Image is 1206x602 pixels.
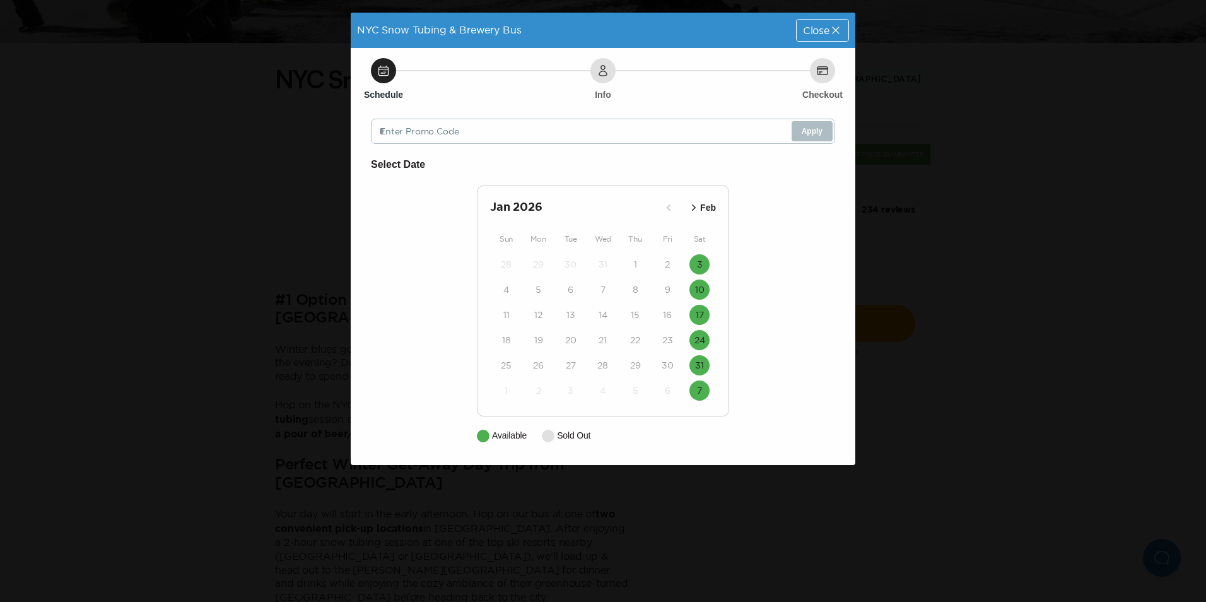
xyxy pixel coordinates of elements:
[657,330,677,350] button: 23
[534,309,542,321] time: 12
[490,232,522,247] div: Sun
[697,384,702,397] time: 7
[634,258,637,271] time: 1
[657,381,677,401] button: 6
[533,258,544,271] time: 29
[695,283,705,296] time: 10
[561,330,581,350] button: 20
[665,258,670,271] time: 2
[625,280,645,300] button: 8
[496,355,517,375] button: 25
[529,280,549,300] button: 5
[695,359,704,372] time: 31
[501,359,512,372] time: 25
[503,309,510,321] time: 11
[533,359,544,372] time: 26
[665,384,670,397] time: 6
[593,330,613,350] button: 21
[625,305,645,325] button: 15
[561,305,581,325] button: 13
[662,359,674,372] time: 30
[803,25,829,35] span: Close
[663,309,672,321] time: 16
[364,88,403,101] h6: Schedule
[554,232,587,247] div: Tue
[657,305,677,325] button: 16
[561,381,581,401] button: 3
[561,355,581,375] button: 27
[595,88,611,101] h6: Info
[689,280,710,300] button: 10
[689,355,710,375] button: 31
[371,156,835,173] h6: Select Date
[630,359,641,372] time: 29
[492,429,527,442] p: Available
[593,381,613,401] button: 4
[625,355,645,375] button: 29
[557,429,590,442] p: Sold Out
[529,355,549,375] button: 26
[599,309,607,321] time: 14
[496,330,517,350] button: 18
[619,232,652,247] div: Thu
[593,355,613,375] button: 28
[357,24,521,35] span: NYC Snow Tubing & Brewery Bus
[697,258,703,271] time: 3
[689,330,710,350] button: 24
[496,254,517,274] button: 28
[657,280,677,300] button: 9
[694,334,705,346] time: 24
[490,199,659,216] h2: Jan 2026
[696,309,704,321] time: 17
[625,330,645,350] button: 22
[631,309,640,321] time: 15
[689,381,710,401] button: 7
[566,309,575,321] time: 13
[529,381,549,401] button: 2
[633,283,638,296] time: 8
[625,381,645,401] button: 5
[503,283,509,296] time: 4
[597,359,608,372] time: 28
[496,381,517,401] button: 1
[565,258,577,271] time: 30
[593,254,613,274] button: 31
[565,334,577,346] time: 20
[496,280,517,300] button: 4
[529,305,549,325] button: 12
[587,232,619,247] div: Wed
[522,232,554,247] div: Mon
[652,232,684,247] div: Fri
[700,201,716,215] p: Feb
[625,254,645,274] button: 1
[502,334,511,346] time: 18
[600,283,606,296] time: 7
[529,330,549,350] button: 19
[633,384,638,397] time: 5
[593,305,613,325] button: 14
[802,88,843,101] h6: Checkout
[496,305,517,325] button: 11
[593,280,613,300] button: 7
[630,334,640,346] time: 22
[505,384,508,397] time: 1
[536,384,541,397] time: 2
[568,384,573,397] time: 3
[561,254,581,274] button: 30
[689,305,710,325] button: 17
[657,254,677,274] button: 2
[657,355,677,375] button: 30
[501,258,512,271] time: 28
[534,334,543,346] time: 19
[529,254,549,274] button: 29
[568,283,573,296] time: 6
[689,254,710,274] button: 3
[599,334,607,346] time: 21
[684,198,720,218] button: Feb
[600,384,606,397] time: 4
[561,280,581,300] button: 6
[665,283,670,296] time: 9
[536,283,541,296] time: 5
[662,334,673,346] time: 23
[684,232,716,247] div: Sat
